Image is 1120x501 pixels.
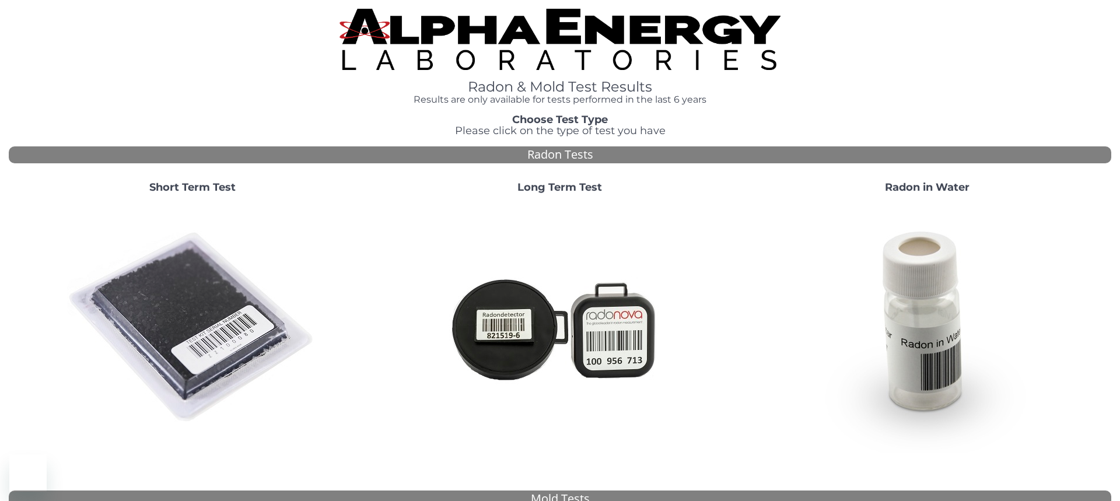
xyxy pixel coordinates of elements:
img: RadoninWater.jpg [802,202,1053,453]
strong: Choose Test Type [512,113,608,126]
strong: Short Term Test [149,181,236,194]
span: Please click on the type of test you have [455,124,666,137]
img: Radtrak2vsRadtrak3.jpg [435,202,685,453]
img: ShortTerm.jpg [67,202,318,453]
div: Radon Tests [9,146,1111,163]
h1: Radon & Mold Test Results [339,79,780,94]
h4: Results are only available for tests performed in the last 6 years [339,94,780,105]
strong: Radon in Water [885,181,970,194]
strong: Long Term Test [517,181,602,194]
iframe: Button to launch messaging window [9,454,47,492]
img: TightCrop.jpg [339,9,780,70]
